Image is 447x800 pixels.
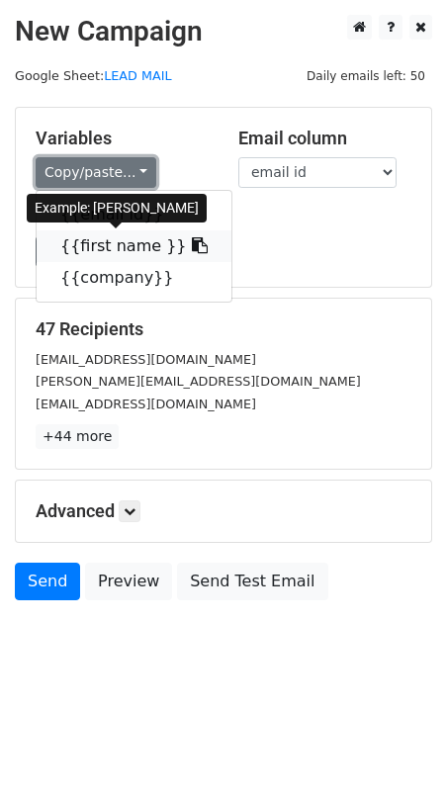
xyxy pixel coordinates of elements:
[37,262,231,294] a: {{company}}
[238,128,411,149] h5: Email column
[15,68,172,83] small: Google Sheet:
[177,563,327,600] a: Send Test Email
[36,500,411,522] h5: Advanced
[36,128,209,149] h5: Variables
[36,424,119,449] a: +44 more
[27,194,207,222] div: Example: [PERSON_NAME]
[104,68,171,83] a: LEAD MAIL
[300,68,432,83] a: Daily emails left: 50
[348,705,447,800] iframe: Chat Widget
[36,374,361,389] small: [PERSON_NAME][EMAIL_ADDRESS][DOMAIN_NAME]
[85,563,172,600] a: Preview
[37,230,231,262] a: {{first name }}
[36,157,156,188] a: Copy/paste...
[36,352,256,367] small: [EMAIL_ADDRESS][DOMAIN_NAME]
[36,397,256,411] small: [EMAIL_ADDRESS][DOMAIN_NAME]
[300,65,432,87] span: Daily emails left: 50
[36,318,411,340] h5: 47 Recipients
[15,15,432,48] h2: New Campaign
[15,563,80,600] a: Send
